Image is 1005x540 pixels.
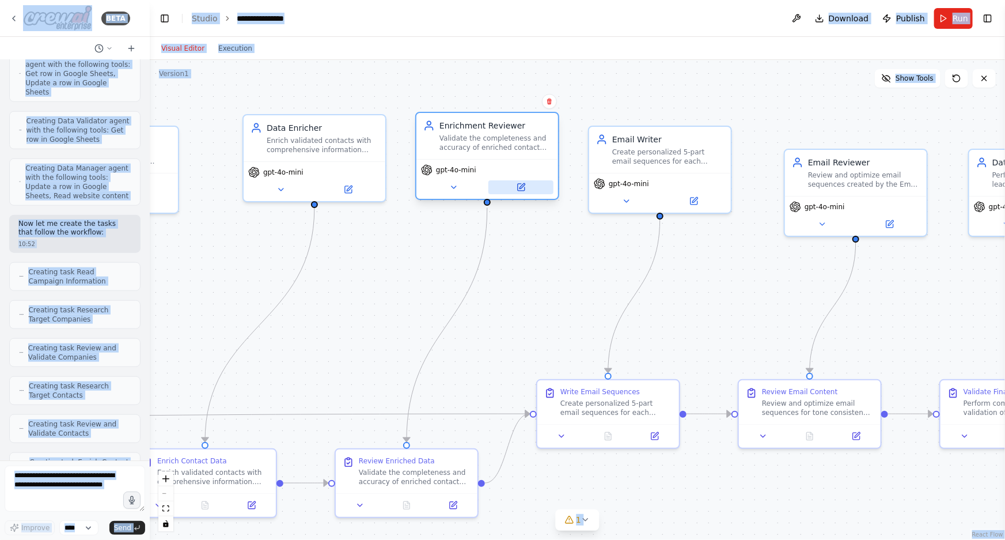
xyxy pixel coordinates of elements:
span: gpt-4o-mini [263,168,304,177]
button: Download [810,8,874,29]
span: Send [114,523,131,533]
div: Data Enricher [267,122,378,134]
p: Now let me create the tasks that follow the workflow: [18,220,131,237]
g: Edge from 4a11e3e2-b683-4e1c-ba95-9e37317abd63 to 63d583fb-d9a6-40f7-9e5c-13af07b756b0 [888,408,933,420]
div: Write Email Sequences [560,387,640,396]
div: Enrichment ReviewerValidate the completeness and accuracy of enriched contact data, checking for ... [415,114,559,202]
span: Creating task Enrich Contact Data [29,458,131,476]
button: Open in side panel [316,183,381,197]
div: 10:52 [18,240,131,248]
button: Hide left sidebar [157,10,173,27]
div: Email Reviewer [808,157,920,168]
span: gpt-4o-mini [436,165,476,175]
div: Review and optimize email sequences for tone consistency, clarity, proper structure, correct plac... [762,399,874,417]
button: Show Tools [875,69,940,88]
div: Review and optimize email sequences created by the Email Writer, checking for tone consistency, c... [808,171,920,189]
button: zoom in [158,471,173,486]
div: Enrich Contact DataEnrich validated contacts with comprehensive information. Research and gather:... [133,448,277,518]
g: Edge from 43e07d0c-8f91-4b65-ad25-1dfadf125aa8 to 8e92956f-6f6f-4dbb-a53d-61f148711a42 [485,408,530,489]
div: Validate the completeness and accuracy of enriched contact data, checking for missing fields, inc... [439,134,551,152]
button: Open in side panel [232,499,271,512]
button: No output available [382,499,431,512]
div: Email Writer [612,134,724,145]
button: zoom out [158,486,173,501]
button: Open in side panel [488,180,553,194]
button: Visual Editor [154,41,211,55]
button: Show right sidebar [980,10,996,27]
span: Creating task Research Target Contacts [29,382,131,400]
img: Logo [23,5,92,31]
button: No output available [584,429,633,443]
div: Create personalized 5-part email sequences for each validated contact using the campaign's email ... [560,399,672,417]
div: Email WriterCreate personalized 5-part email sequences for each validated contact using the campa... [588,126,732,214]
span: Creating Data Manager agent with the following tools: Update a row in Google Sheets, Read website... [25,164,131,201]
div: Email ReviewerReview and optimize email sequences created by the Email Writer, checking for tone ... [784,149,928,237]
span: Creating task Read Campaign Information [28,267,131,286]
button: Click to speak your automation idea [123,492,141,509]
nav: breadcrumb [192,13,294,24]
div: Review Email ContentReview and optimize email sequences for tone consistency, clarity, proper str... [738,379,882,449]
button: Open in side panel [661,194,726,208]
span: gpt-4o-mini [609,179,649,188]
button: No output available [181,499,230,512]
button: toggle interactivity [158,516,173,531]
button: Open in side panel [836,429,876,443]
button: Switch to previous chat [90,41,117,55]
g: Edge from 7fd01194-f30a-4a68-84bd-ac5bfeeb7c1a to 8e92956f-6f6f-4dbb-a53d-61f148711a42 [602,220,666,373]
button: Open in side panel [433,499,473,512]
div: Review Email Content [762,387,837,396]
a: React Flow attribution [972,531,1003,538]
span: Run [953,13,968,24]
div: Enrich validated contacts with comprehensive information. Research and gather: first name, last n... [157,468,269,486]
div: Enrichment Reviewer [439,120,551,131]
a: Studio [192,14,218,23]
button: 1 [555,509,600,531]
div: Create personalized 5-part email sequences for each validated contact using the campaign's {email... [612,148,724,166]
span: Publish [896,13,925,24]
button: Improve [5,520,55,535]
div: Validate the completeness and accuracy of enriched contact data. Check for missing fields, incorr... [359,468,471,486]
button: Open in side panel [635,429,674,443]
div: Version 1 [159,69,189,78]
span: Improve [21,523,50,533]
div: Review Enriched Data [359,456,435,466]
g: Edge from e941f59c-7c84-4fc8-8521-21e6653dceac to 4a11e3e2-b683-4e1c-ba95-9e37317abd63 [804,243,862,373]
button: Publish [878,8,930,29]
span: Download [829,13,869,24]
span: Show Tools [896,74,934,83]
div: Review Enriched DataValidate the completeness and accuracy of enriched contact data. Check for mi... [335,448,479,518]
span: Creating task Research Target Companies [29,305,131,324]
div: Write Email SequencesCreate personalized 5-part email sequences for each validated contact using ... [536,379,680,449]
button: Execution [211,41,259,55]
span: Creating Email Reviewer agent with the following tools: Get row in Google Sheets, Update a row in... [25,51,131,97]
button: Start a new chat [122,41,141,55]
div: BETA [101,12,130,25]
span: 1 [576,514,581,526]
span: Creating task Review and Validate Contacts [28,420,131,438]
div: React Flow controls [158,471,173,531]
div: Enrich Contact Data [157,456,227,466]
span: Creating task Review and Validate Companies [28,343,131,362]
div: Enrich validated contacts with comprehensive information including first name, last name, job tit... [267,136,378,154]
div: Data EnricherEnrich validated contacts with comprehensive information including first name, last ... [242,114,386,202]
button: Delete node [542,94,557,109]
span: gpt-4o-mini [805,202,845,212]
g: Edge from cbb844bd-af3a-419f-8dc8-1f5280ae0734 to 0035c306-3a5f-4db7-8a7f-b2c7c4a469e9 [199,208,320,442]
button: fit view [158,501,173,516]
g: Edge from 8e92956f-6f6f-4dbb-a53d-61f148711a42 to 4a11e3e2-b683-4e1c-ba95-9e37317abd63 [687,408,731,420]
button: No output available [786,429,835,443]
g: Edge from c0298a5a-05ce-4b26-b139-b9fd8e277dd9 to 43e07d0c-8f91-4b65-ad25-1dfadf125aa8 [401,208,493,442]
g: Edge from 0035c306-3a5f-4db7-8a7f-b2c7c4a469e9 to 43e07d0c-8f91-4b65-ad25-1dfadf125aa8 [283,477,328,489]
span: Creating Data Validator agent with the following tools: Get row in Google Sheets [26,116,131,144]
button: Send [109,521,145,535]
button: Run [934,8,973,29]
button: Open in side panel [857,217,922,231]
